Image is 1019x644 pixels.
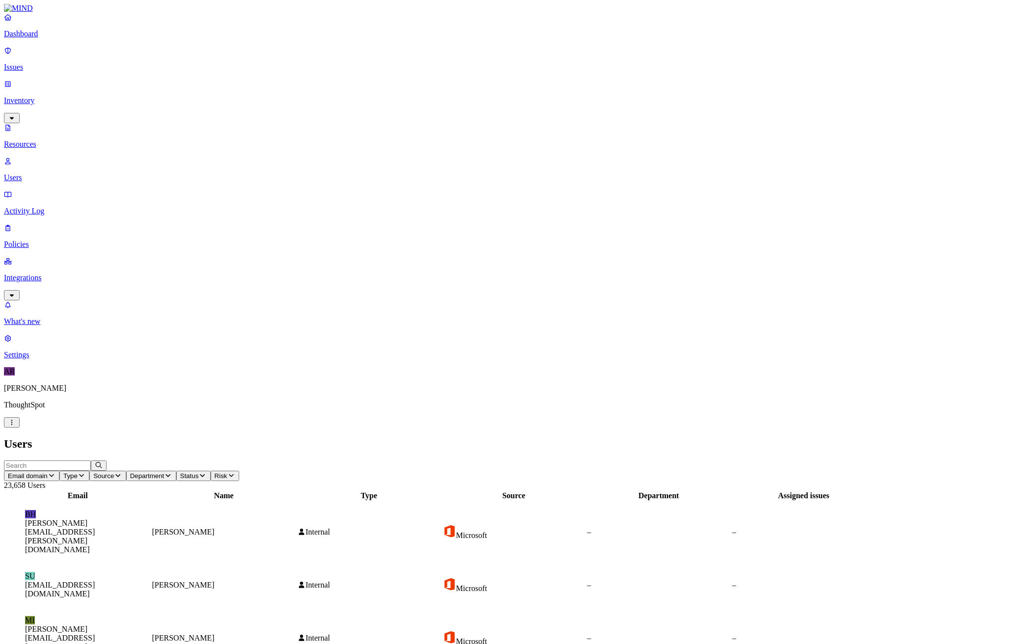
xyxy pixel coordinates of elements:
[152,528,296,537] div: [PERSON_NAME]
[442,577,456,591] img: office-365
[4,384,1015,393] p: [PERSON_NAME]
[5,491,150,500] div: Email
[732,634,736,642] span: –
[25,581,131,598] figcaption: [EMAIL_ADDRESS][DOMAIN_NAME]
[130,472,165,480] span: Department
[4,29,1015,38] p: Dashboard
[4,350,1015,359] p: Settings
[152,491,296,500] div: Name
[63,472,78,480] span: Type
[4,63,1015,72] p: Issues
[4,207,1015,215] p: Activity Log
[4,401,1015,409] p: ThoughtSpot
[4,273,1015,282] p: Integrations
[152,581,296,590] div: [PERSON_NAME]
[4,4,33,13] img: MIND
[4,481,45,489] span: 23,658 Users
[25,572,35,580] span: SU
[305,528,330,536] span: Internal
[456,584,487,592] span: Microsoft
[305,581,330,589] span: Internal
[587,528,591,536] span: –
[25,616,35,624] span: MI
[4,460,91,471] input: Search
[442,630,456,644] img: office-365
[587,634,591,642] span: –
[4,240,1015,249] p: Policies
[4,96,1015,105] p: Inventory
[25,519,131,554] figcaption: [PERSON_NAME][EMAIL_ADDRESS][PERSON_NAME][DOMAIN_NAME]
[180,472,199,480] span: Status
[305,634,330,642] span: Internal
[442,524,456,538] img: office-365
[93,472,114,480] span: Source
[732,581,736,589] span: –
[298,491,441,500] div: Type
[4,173,1015,182] p: Users
[215,472,227,480] span: Risk
[4,140,1015,149] p: Resources
[4,367,15,376] span: AR
[587,491,730,500] div: Department
[732,491,875,500] div: Assigned issues
[4,317,1015,326] p: What's new
[152,634,296,643] div: [PERSON_NAME]
[587,581,591,589] span: –
[442,491,585,500] div: Source
[25,510,36,518] span: BH
[456,531,487,539] span: Microsoft
[4,437,1015,451] h2: Users
[8,472,48,480] span: Email domain
[732,528,736,536] span: –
